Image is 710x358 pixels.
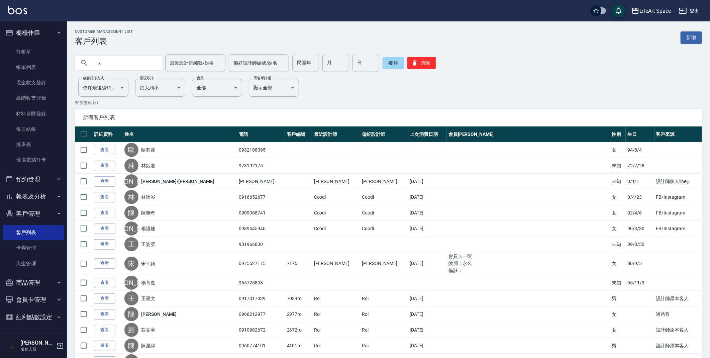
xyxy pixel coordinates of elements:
button: 登出 [676,5,702,17]
img: Person [5,339,19,353]
a: 查看 [94,325,115,335]
ul: 效期： 永久 [448,260,608,267]
td: 設計師原本客人 [654,322,702,338]
td: 0916652677 [237,189,285,205]
th: 電話 [237,126,285,142]
td: 女 [610,205,626,221]
td: 未知 [610,174,626,189]
td: [DATE] [408,291,446,306]
td: 女 [610,221,626,237]
td: Coodi [360,221,408,237]
h5: [PERSON_NAME] [20,340,55,346]
td: 2672ro [285,322,312,338]
td: [PERSON_NAME] [312,174,360,189]
td: [PERSON_NAME] [312,252,360,275]
button: 預約管理 [3,171,64,188]
td: 女 [610,142,626,158]
label: 會員 [197,76,204,81]
td: 4101ro [285,338,312,354]
td: 設計師原本客人 [654,338,702,354]
div: 林 [124,159,138,173]
a: 高階收支登錄 [3,90,64,106]
span: 所有客戶列表 [83,114,694,121]
td: 0975527175 [237,252,285,275]
td: 未知 [610,158,626,174]
td: 未知 [610,237,626,252]
td: 0910902672 [237,322,285,338]
td: 981966830 [237,237,285,252]
a: [PERSON_NAME]/[PERSON_NAME] [141,178,214,185]
a: 查看 [94,192,115,202]
div: 陳 [124,206,138,220]
a: 王星文 [141,295,155,302]
td: [DATE] [408,221,446,237]
a: [PERSON_NAME] [141,311,177,318]
label: 呈現順序 [140,76,154,81]
td: 90/3/30 [626,221,654,237]
th: 詳細資料 [92,126,123,142]
img: Logo [8,6,27,14]
td: 94/8/4 [626,142,654,158]
div: 宋 [124,257,138,271]
p: 服務人員 [20,346,55,352]
td: Roi [312,338,360,354]
button: 紅利點數設定 [3,308,64,326]
a: 楊語婕 [141,225,155,232]
th: 客戶來源 [654,126,702,142]
button: 清除 [407,57,436,69]
div: [PERSON_NAME] [124,276,138,290]
a: 帳單列表 [3,60,64,75]
a: 宋幸錡 [141,260,155,267]
td: [PERSON_NAME] [237,174,285,189]
td: 89/8/30 [626,237,654,252]
td: Roi [360,322,408,338]
a: 歐莉蓮 [141,147,155,153]
th: 最近設計師 [312,126,360,142]
ul: 備註： [448,267,608,274]
td: 92/4/6 [626,205,654,221]
a: 新增 [681,31,702,44]
div: 林 [124,190,138,204]
a: 現金收支登錄 [3,75,64,90]
a: 彭文寧 [141,327,155,333]
td: 0966212977 [237,306,285,322]
th: 上次消費日期 [408,126,446,142]
div: 陳 [124,339,138,353]
td: 0989545946 [237,221,285,237]
td: 0917017039 [237,291,285,306]
div: 全部 [192,79,242,97]
a: 查看 [94,278,115,288]
a: 查看 [94,223,115,234]
td: 72/7/28 [626,158,654,174]
a: 查看 [94,341,115,351]
td: 女 [610,306,626,322]
td: Roi [312,291,360,306]
th: 客戶編號 [285,126,312,142]
td: [DATE] [408,189,446,205]
div: 王 [124,291,138,305]
button: 報表及分析 [3,188,64,205]
div: 由大到小 [135,79,185,97]
td: 978192175 [237,158,285,174]
td: 設計師原本客人 [654,291,702,306]
td: 0909068741 [237,205,285,221]
td: 男 [610,291,626,306]
td: [DATE] [408,174,446,189]
td: Coodi [360,205,408,221]
td: 未知 [610,275,626,291]
td: 0/4/23 [626,189,654,205]
a: 客戶列表 [3,225,64,240]
a: 材料自購登錄 [3,106,64,121]
p: 50 筆資料, 1 / 1 [75,100,702,106]
td: Roi [360,291,408,306]
a: 楊育嘉 [141,279,155,286]
td: [PERSON_NAME] [360,252,408,275]
button: save [612,4,625,17]
td: [DATE] [408,338,446,354]
label: 黑名單篩選 [253,76,271,81]
a: 查看 [94,161,115,171]
button: 會員卡管理 [3,291,64,308]
a: 查看 [94,176,115,187]
a: 查看 [94,239,115,250]
td: FB/Instagram [654,189,702,205]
